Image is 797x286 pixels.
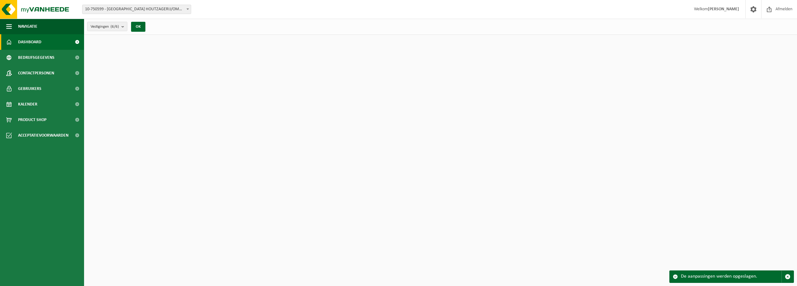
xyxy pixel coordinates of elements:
span: Gebruikers [18,81,41,96]
span: Kalender [18,96,37,112]
strong: [PERSON_NAME] [708,7,739,12]
span: Product Shop [18,112,46,128]
span: Navigatie [18,19,37,34]
span: Vestigingen [91,22,119,31]
span: Bedrijfsgegevens [18,50,54,65]
span: Contactpersonen [18,65,54,81]
button: Vestigingen(6/6) [87,22,127,31]
span: 10-750599 - HARELBEEKSE HOUTZAGERIJ/OMNIPLEX - HARELBEKE [83,5,191,14]
button: OK [131,22,145,32]
span: Acceptatievoorwaarden [18,128,68,143]
span: 10-750599 - HARELBEEKSE HOUTZAGERIJ/OMNIPLEX - HARELBEKE [82,5,191,14]
count: (6/6) [111,25,119,29]
div: De aanpassingen werden opgeslagen. [681,271,781,283]
span: Dashboard [18,34,41,50]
